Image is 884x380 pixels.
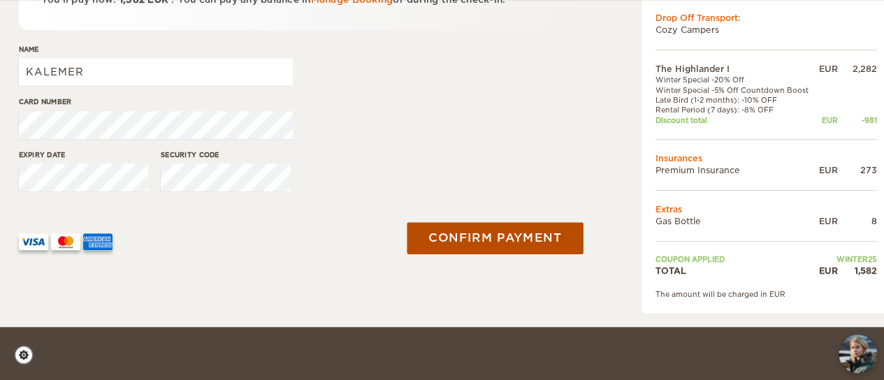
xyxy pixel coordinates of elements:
button: chat-button [839,335,877,373]
td: Late Bird (1-2 months): -10% OFF [655,95,816,105]
td: Rental Period (7 days): -8% OFF [655,105,816,115]
label: Expiry date [19,149,149,160]
td: The Highlander I [655,63,816,75]
td: Winter Special -5% Off Countdown Boost [655,85,816,95]
div: EUR [816,63,837,75]
td: Gas Bottle [655,215,816,227]
img: AMEX [83,233,113,250]
div: EUR [816,115,837,125]
div: EUR [816,265,837,277]
img: VISA [19,233,48,250]
td: WINTER25 [816,254,876,264]
label: Card number [19,96,293,107]
div: EUR [816,164,837,176]
td: Extras [655,203,877,215]
img: Freyja at Cozy Campers [839,335,877,373]
button: Confirm payment [407,222,584,254]
div: The amount will be charged in EUR [655,289,877,299]
div: 1,582 [838,265,877,277]
div: 8 [838,215,877,227]
td: Insurances [655,152,877,164]
div: 273 [838,164,877,176]
a: Cookie settings [14,345,43,365]
td: Winter Special -20% Off [655,75,816,85]
td: Premium Insurance [655,164,816,176]
td: Discount total [655,115,816,125]
td: TOTAL [655,265,816,277]
td: Cozy Campers [655,24,877,36]
div: -981 [838,115,877,125]
img: mastercard [51,233,80,250]
label: Name [19,44,293,54]
div: 2,282 [838,63,877,75]
div: EUR [816,215,837,227]
td: Coupon applied [655,254,816,264]
div: Drop Off Transport: [655,12,877,24]
label: Security code [161,149,291,160]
